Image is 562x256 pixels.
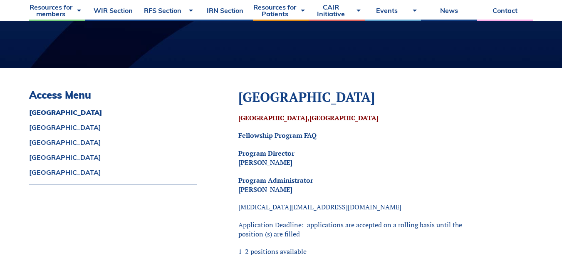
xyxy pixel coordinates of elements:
span: 1-2 positions available [238,247,307,256]
a: [GEOGRAPHIC_DATA] [29,124,197,131]
a: [GEOGRAPHIC_DATA] [29,139,197,146]
a: [GEOGRAPHIC_DATA] [29,109,197,116]
a: [GEOGRAPHIC_DATA] [29,169,197,176]
p: Application Deadline: applications are accepted on a rolling basis until the position (s) are filled [238,220,470,239]
b: Program Director [PERSON_NAME] [238,149,295,167]
b: [GEOGRAPHIC_DATA] [309,113,379,122]
a: Fellowship Program FAQ [238,131,317,140]
a: [GEOGRAPHIC_DATA] [29,154,197,161]
b: Program Administrator [PERSON_NAME] [238,176,313,194]
h3: Access Menu [29,89,197,101]
p: [MEDICAL_DATA][EMAIL_ADDRESS][DOMAIN_NAME] [238,202,470,211]
b: [GEOGRAPHIC_DATA] [238,88,375,106]
b: [GEOGRAPHIC_DATA], [238,113,309,122]
a: [GEOGRAPHIC_DATA],[GEOGRAPHIC_DATA] [238,113,379,122]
